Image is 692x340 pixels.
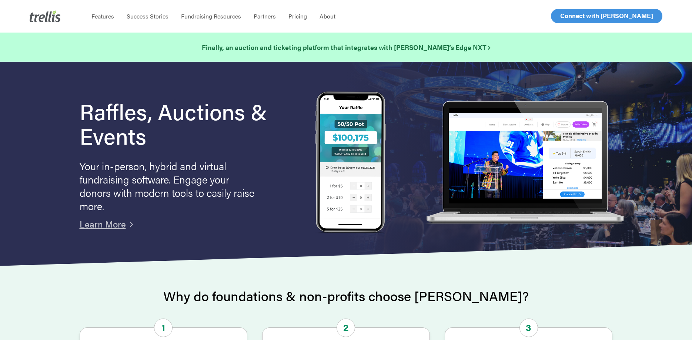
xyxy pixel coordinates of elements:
[80,289,613,303] h2: Why do foundations & non-profits choose [PERSON_NAME]?
[127,12,168,20] span: Success Stories
[422,101,627,225] img: rafflelaptop_mac_optim.png
[91,12,114,20] span: Features
[30,10,61,22] img: Trellis
[247,13,282,20] a: Partners
[560,11,653,20] span: Connect with [PERSON_NAME]
[202,43,490,52] strong: Finally, an auction and ticketing platform that integrates with [PERSON_NAME]’s Edge NXT
[320,12,335,20] span: About
[315,91,386,235] img: Trellis Raffles, Auctions and Event Fundraising
[337,319,355,337] span: 2
[80,218,126,230] a: Learn More
[154,319,173,337] span: 1
[202,42,490,53] a: Finally, an auction and ticketing platform that integrates with [PERSON_NAME]’s Edge NXT
[181,12,241,20] span: Fundraising Resources
[85,13,120,20] a: Features
[313,13,342,20] a: About
[254,12,276,20] span: Partners
[282,13,313,20] a: Pricing
[551,9,662,23] a: Connect with [PERSON_NAME]
[175,13,247,20] a: Fundraising Resources
[80,99,288,148] h1: Raffles, Auctions & Events
[519,319,538,337] span: 3
[288,12,307,20] span: Pricing
[120,13,175,20] a: Success Stories
[80,159,257,212] p: Your in-person, hybrid and virtual fundraising software. Engage your donors with modern tools to ...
